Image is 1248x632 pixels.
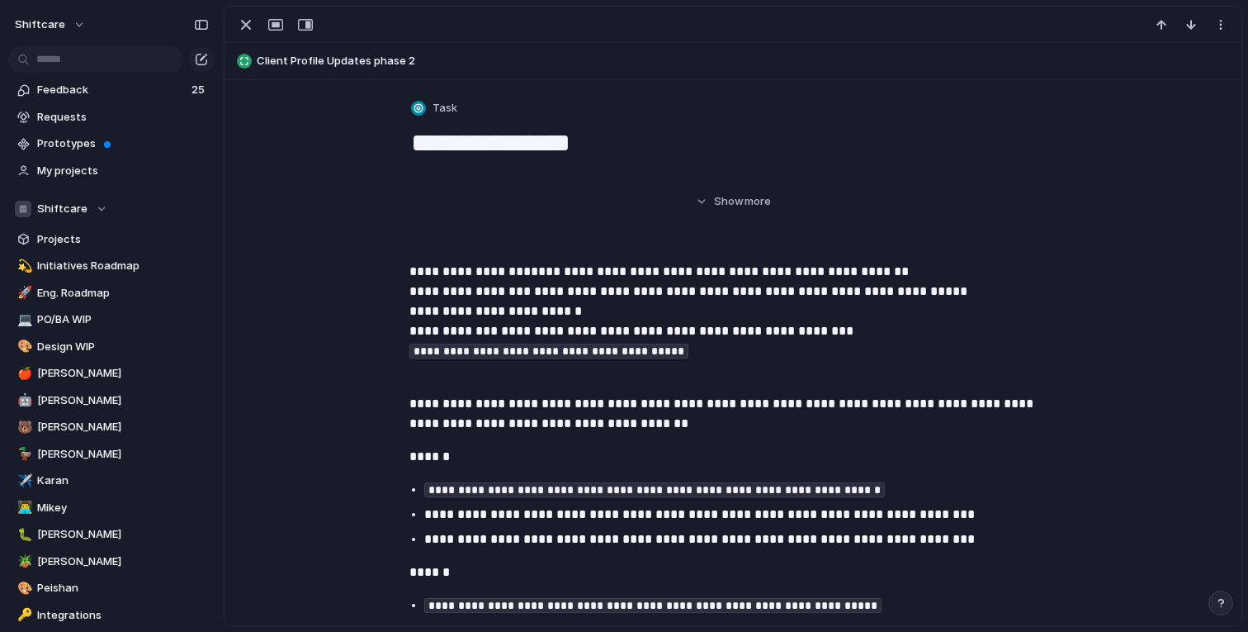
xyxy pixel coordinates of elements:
[8,415,215,440] a: 🐻[PERSON_NAME]
[17,257,29,276] div: 💫
[15,365,31,382] button: 🍎
[8,388,215,413] a: 🤖[PERSON_NAME]
[15,473,31,489] button: ✈️
[8,131,215,156] a: Prototypes
[37,163,209,179] span: My projects
[17,579,29,598] div: 🎨
[8,159,215,183] a: My projects
[8,281,215,306] a: 🚀Eng. Roadmap
[8,361,215,386] a: 🍎[PERSON_NAME]
[8,549,215,574] a: 🪴[PERSON_NAME]
[37,311,209,328] span: PO/BA WIP
[37,473,209,489] span: Karan
[257,53,1234,69] span: Client Profile Updates phase 2
[17,418,29,437] div: 🐻
[37,339,209,355] span: Design WIP
[15,580,31,596] button: 🎨
[37,392,209,409] span: [PERSON_NAME]
[15,500,31,516] button: 👨‍💻
[8,78,215,102] a: Feedback25
[37,500,209,516] span: Mikey
[37,365,209,382] span: [PERSON_NAME]
[37,109,209,126] span: Requests
[17,364,29,383] div: 🍎
[17,552,29,571] div: 🪴
[745,193,771,210] span: more
[17,391,29,410] div: 🤖
[15,419,31,435] button: 🐻
[37,285,209,302] span: Eng. Roadmap
[191,82,208,98] span: 25
[37,607,209,624] span: Integrations
[15,339,31,355] button: 🎨
[37,201,87,217] span: Shiftcare
[15,446,31,463] button: 🦆
[17,525,29,544] div: 🐛
[8,522,215,547] a: 🐛[PERSON_NAME]
[232,48,1234,74] button: Client Profile Updates phase 2
[37,580,209,596] span: Peishan
[15,526,31,543] button: 🐛
[408,97,462,121] button: Task
[17,606,29,625] div: 🔑
[17,311,29,330] div: 💻
[37,446,209,463] span: [PERSON_NAME]
[8,307,215,332] a: 💻PO/BA WIP
[8,576,215,601] a: 🎨Peishan
[15,17,65,33] span: shiftcare
[37,526,209,543] span: [PERSON_NAME]
[15,285,31,302] button: 🚀
[15,607,31,624] button: 🔑
[15,554,31,570] button: 🪴
[8,105,215,130] a: Requests
[714,193,744,210] span: Show
[15,392,31,409] button: 🤖
[409,187,1057,216] button: Showmore
[37,231,209,248] span: Projects
[17,498,29,517] div: 👨‍💻
[15,258,31,274] button: 💫
[37,554,209,570] span: [PERSON_NAME]
[17,283,29,302] div: 🚀
[17,444,29,463] div: 🦆
[8,442,215,467] a: 🦆[PERSON_NAME]
[8,468,215,493] a: ✈️Karan
[8,254,215,278] a: 💫Initiatives Roadmap
[17,337,29,356] div: 🎨
[17,472,29,491] div: ✈️
[8,496,215,520] a: 👨‍💻Mikey
[8,603,215,628] a: 🔑Integrations
[37,258,209,274] span: Initiatives Roadmap
[37,135,209,152] span: Prototypes
[433,100,457,116] span: Task
[15,311,31,328] button: 💻
[7,12,94,38] button: shiftcare
[8,197,215,221] button: Shiftcare
[8,335,215,359] a: 🎨Design WIP
[37,419,209,435] span: [PERSON_NAME]
[8,227,215,252] a: Projects
[37,82,187,98] span: Feedback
